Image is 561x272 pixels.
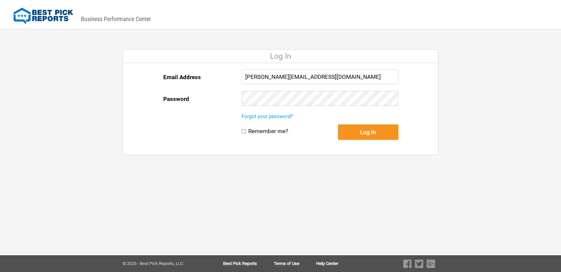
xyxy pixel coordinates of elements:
a: Best Pick Reports [223,261,274,266]
a: Help Center [316,261,338,266]
div: Log In [123,50,438,63]
label: Email Address [163,69,201,85]
button: Log In [338,124,398,140]
img: Best Pick Reports Logo [13,8,73,24]
label: Remember me? [248,128,288,135]
a: Terms of Use [274,261,316,266]
div: © 2025 - Best Pick Reports, LLC [123,261,202,266]
a: Forgot your password? [242,113,293,119]
label: Password [163,91,189,107]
